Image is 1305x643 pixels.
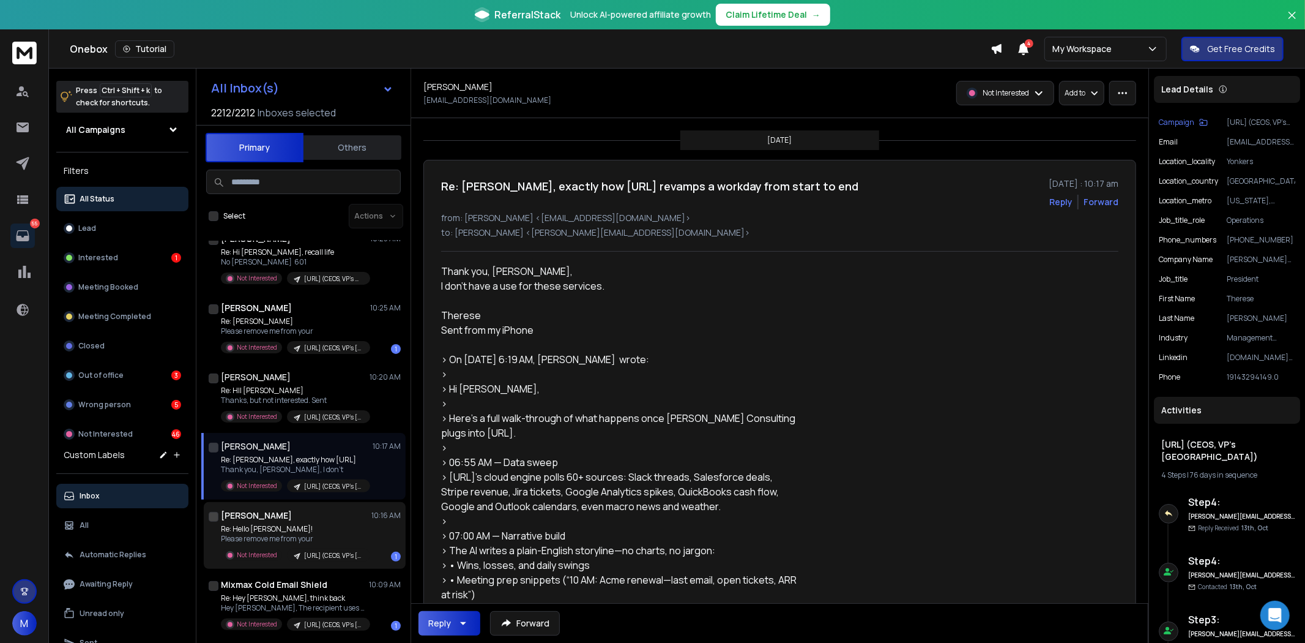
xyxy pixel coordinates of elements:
[56,187,188,211] button: All Status
[171,370,181,380] div: 3
[391,621,401,631] div: 1
[418,611,480,636] button: Reply
[1159,294,1195,304] p: First Name
[221,317,368,326] p: Re: [PERSON_NAME]
[237,481,277,491] p: Not Interested
[221,371,291,383] h1: [PERSON_NAME]
[441,212,1118,224] p: from: [PERSON_NAME] <[EMAIL_ADDRESS][DOMAIN_NAME]>
[80,579,133,589] p: Awaiting Reply
[221,534,368,544] p: Please remove me from your
[1159,137,1178,147] p: Email
[983,88,1029,98] p: Not Interested
[1227,216,1295,225] p: Operations
[206,133,303,162] button: Primary
[80,609,124,619] p: Unread only
[490,611,560,636] button: Forward
[1025,39,1033,48] span: 4
[56,275,188,299] button: Meeting Booked
[304,413,363,422] p: [URL] (CEOS, VP's [GEOGRAPHIC_DATA]) 7
[221,396,368,405] p: Thanks, but not interested. Sent
[391,344,401,354] div: 1
[1049,196,1073,208] button: Reply
[78,312,151,321] p: Meeting Completed
[78,400,131,410] p: Wrong person
[1227,137,1295,147] p: [EMAIL_ADDRESS][DOMAIN_NAME]
[1159,157,1215,167] p: location_locality
[221,326,368,336] p: Please remove me from your
[1159,118,1194,127] p: Campaign
[371,511,401,521] p: 10:16 AM
[570,9,711,21] p: Unlock AI-powered affiliate growth
[373,442,401,451] p: 10:17 AM
[56,484,188,508] button: Inbox
[1188,495,1295,510] h6: Step 4 :
[56,246,188,270] button: Interested1
[171,400,181,410] div: 5
[12,611,37,636] button: M
[1230,582,1257,591] span: 13th, Oct
[494,7,560,22] span: ReferralStack
[201,76,403,100] button: All Inbox(s)
[1227,176,1295,186] p: [GEOGRAPHIC_DATA]
[1159,176,1218,186] p: location_country
[1227,196,1295,206] p: [US_STATE], [US_STATE]
[221,302,292,314] h1: [PERSON_NAME]
[1188,571,1295,580] h6: [PERSON_NAME][EMAIL_ADDRESS][DOMAIN_NAME]
[80,491,100,501] p: Inbox
[78,224,96,233] p: Lead
[370,303,401,313] p: 10:25 AM
[1207,43,1275,55] p: Get Free Credits
[56,363,188,388] button: Out of office3
[221,440,291,453] h1: [PERSON_NAME]
[1159,216,1205,225] p: job_title_role
[80,194,114,204] p: All Status
[1227,118,1295,127] p: [URL] (CEOS, VP's [GEOGRAPHIC_DATA])
[1159,235,1216,245] p: phone_numbers
[221,579,327,591] h1: Mixmax Cold Email Shield
[211,105,255,120] span: 2212 / 2212
[237,551,277,560] p: Not Interested
[211,82,279,94] h1: All Inbox(s)
[1161,83,1213,96] p: Lead Details
[56,162,188,179] h3: Filters
[100,83,152,97] span: Ctrl + Shift + k
[1159,255,1213,265] p: Company Name
[76,85,162,109] p: Press to check for shortcuts.
[1181,37,1284,61] button: Get Free Credits
[1159,333,1188,343] p: industry
[812,9,820,21] span: →
[1159,353,1188,363] p: Linkedin
[1227,372,1295,382] p: 19143294149.0
[428,617,451,630] div: Reply
[221,603,368,613] p: Hey [PERSON_NAME], The recipient uses Mixmax
[304,482,363,491] p: [URL] (CEOS, VP's [GEOGRAPHIC_DATA])
[1161,470,1293,480] div: |
[1227,235,1295,245] p: [PHONE_NUMBER]
[237,274,277,283] p: Not Interested
[1188,630,1295,639] h6: [PERSON_NAME][EMAIL_ADDRESS][DOMAIN_NAME]
[237,412,277,421] p: Not Interested
[64,449,125,461] h3: Custom Labels
[441,178,858,195] h1: Re: [PERSON_NAME], exactly how [URL] revamps a workday from start to end
[1161,470,1186,480] span: 4 Steps
[223,211,245,221] label: Select
[56,216,188,241] button: Lead
[56,513,188,538] button: All
[56,572,188,596] button: Awaiting Reply
[441,227,1118,239] p: to: [PERSON_NAME] <[PERSON_NAME][EMAIL_ADDRESS][DOMAIN_NAME]>
[1190,470,1257,480] span: 76 days in sequence
[1188,612,1295,627] h6: Step 3 :
[391,552,401,562] div: 1
[1052,43,1117,55] p: My Workspace
[78,253,118,263] p: Interested
[221,593,368,603] p: Re: Hey [PERSON_NAME], think back
[80,521,89,530] p: All
[1241,524,1268,532] span: 13th, Oct
[78,282,138,292] p: Meeting Booked
[1084,196,1118,208] div: Forward
[1188,512,1295,521] h6: [PERSON_NAME][EMAIL_ADDRESS][DOMAIN_NAME]
[304,620,363,630] p: [URL] (CEOS, VP's [GEOGRAPHIC_DATA]) 7
[1260,601,1290,630] div: Open Intercom Messenger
